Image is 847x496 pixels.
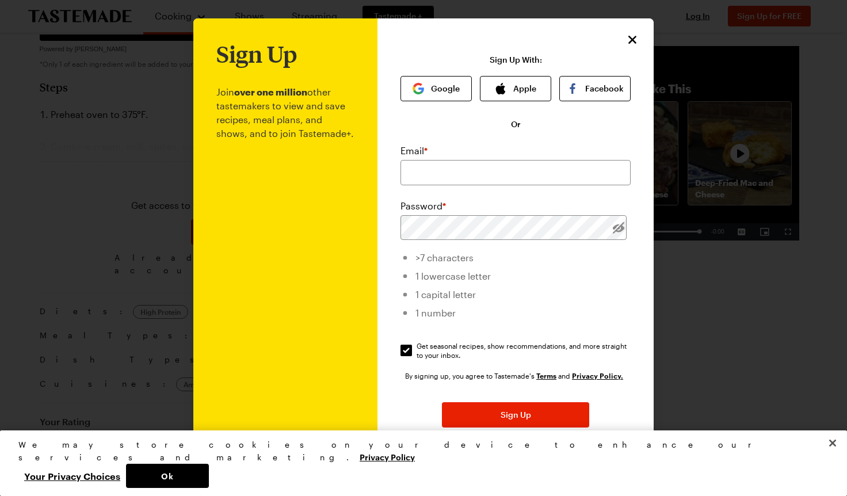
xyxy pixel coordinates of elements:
[511,119,521,130] span: Or
[820,430,845,456] button: Close
[501,409,531,421] span: Sign Up
[405,370,626,381] div: By signing up, you agree to Tastemade's and
[18,464,126,488] button: Your Privacy Choices
[18,438,819,464] div: We may store cookies on your device to enhance our services and marketing.
[18,438,819,488] div: Privacy
[216,41,297,67] h1: Sign Up
[490,55,542,64] p: Sign Up With:
[536,371,556,380] a: Tastemade Terms of Service
[400,345,412,356] input: Get seasonal recipes, show recommendations, and more straight to your inbox.
[415,289,476,300] span: 1 capital letter
[417,341,632,360] span: Get seasonal recipes, show recommendations, and more straight to your inbox.
[559,76,631,101] button: Facebook
[400,76,472,101] button: Google
[480,76,551,101] button: Apple
[415,307,456,318] span: 1 number
[126,464,209,488] button: Ok
[415,252,474,263] span: >7 characters
[442,402,589,428] button: Sign Up
[415,270,491,281] span: 1 lowercase letter
[360,451,415,462] a: More information about your privacy, opens in a new tab
[216,67,354,496] p: Join other tastemakers to view and save recipes, meal plans, and shows, and to join Tastemade+.
[400,144,428,158] label: Email
[400,199,446,213] label: Password
[625,32,640,47] button: Close
[572,371,623,380] a: Tastemade Privacy Policy
[234,86,307,97] b: over one million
